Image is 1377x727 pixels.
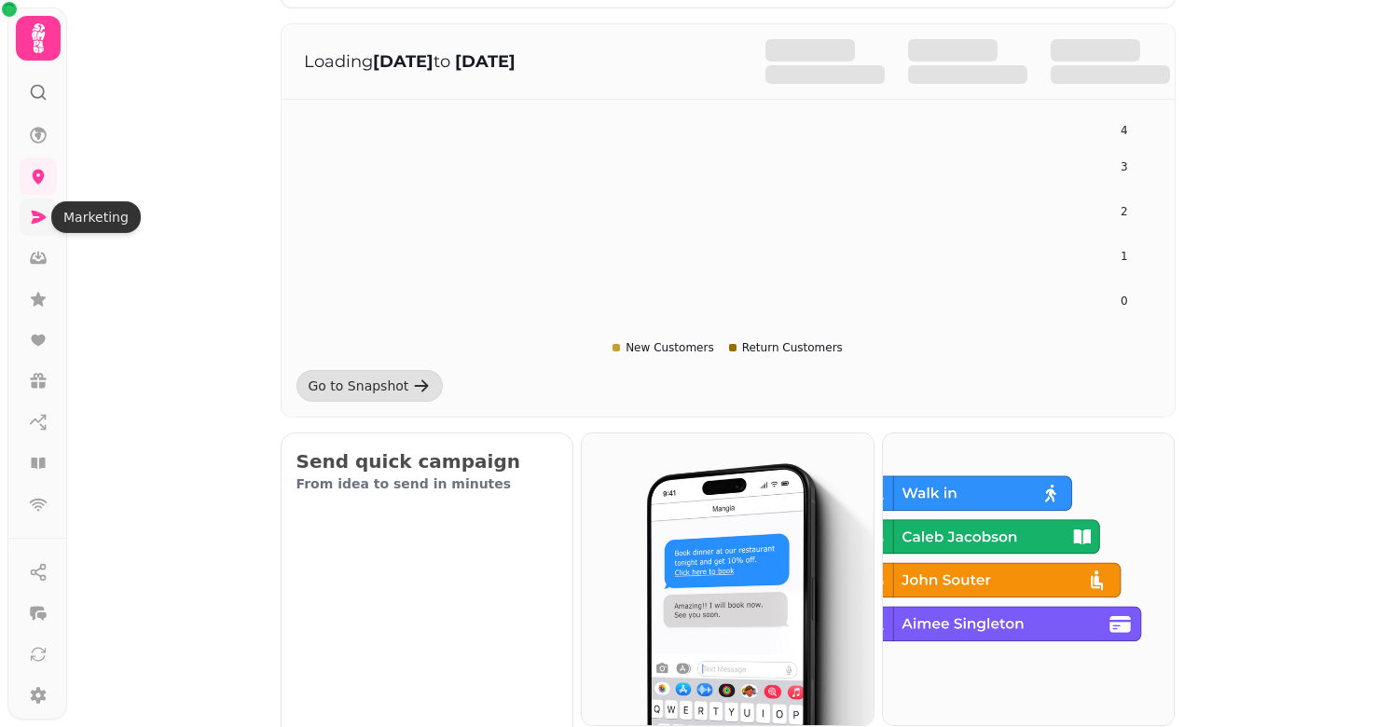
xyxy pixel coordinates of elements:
[1121,124,1128,137] tspan: 4
[582,433,874,725] img: Inbox
[1121,160,1128,173] tspan: 3
[296,370,444,402] a: Go to Snapshot
[613,340,714,355] div: New Customers
[455,51,516,72] strong: [DATE]
[304,48,728,75] p: Loading to
[883,433,1175,725] img: Bookings
[1121,205,1128,218] tspan: 2
[296,448,558,474] h2: Send quick campaign
[1121,295,1128,308] tspan: 0
[309,377,409,395] div: Go to Snapshot
[1121,250,1128,263] tspan: 1
[729,340,843,355] div: Return Customers
[296,474,558,493] p: From idea to send in minutes
[373,51,434,72] strong: [DATE]
[51,201,141,233] div: Marketing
